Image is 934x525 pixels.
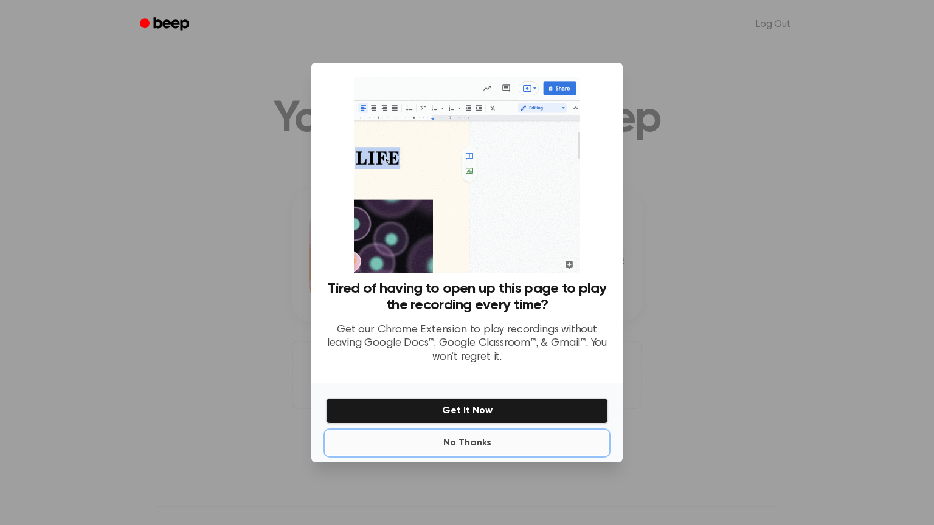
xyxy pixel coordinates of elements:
[326,431,608,455] button: No Thanks
[131,13,200,36] a: Beep
[744,10,803,39] a: Log Out
[354,77,579,273] img: Beep extension in action
[326,398,608,424] button: Get It Now
[326,281,608,314] h3: Tired of having to open up this page to play the recording every time?
[326,323,608,365] p: Get our Chrome Extension to play recordings without leaving Google Docs™, Google Classroom™, & Gm...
